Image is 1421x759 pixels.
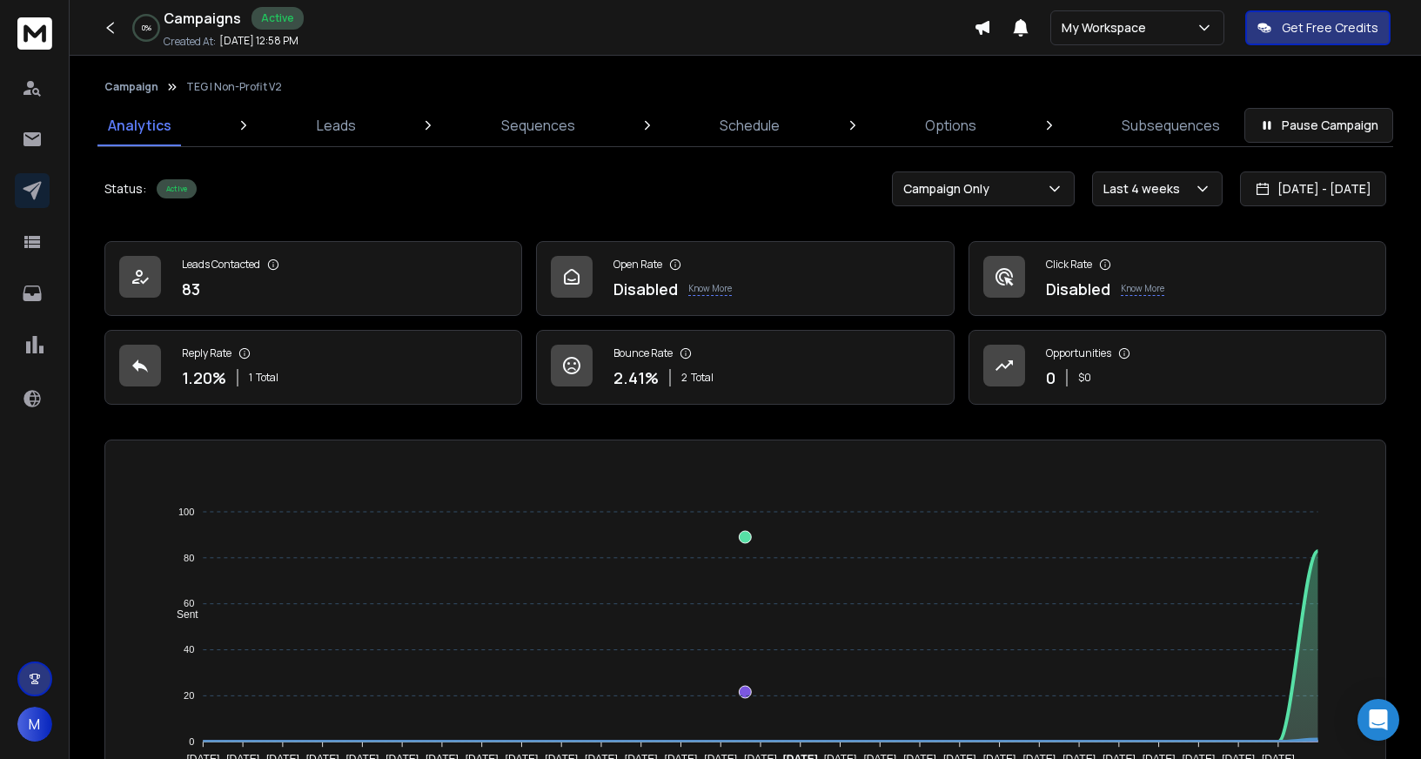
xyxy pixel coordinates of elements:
a: Click RateDisabledKnow More [969,241,1386,316]
p: 0 % [142,23,151,33]
p: Reply Rate [182,346,231,360]
p: [DATE] 12:58 PM [219,34,298,48]
div: Active [157,179,197,198]
a: Leads [306,104,366,146]
tspan: 40 [184,644,194,655]
button: Pause Campaign [1244,108,1393,143]
a: Sequences [491,104,586,146]
a: Schedule [709,104,790,146]
a: Open RateDisabledKnow More [536,241,954,316]
tspan: 20 [184,690,194,701]
div: Active [251,7,304,30]
tspan: 100 [178,507,194,517]
a: Bounce Rate2.41%2Total [536,330,954,405]
button: M [17,707,52,742]
p: Sequences [501,115,575,136]
span: Total [691,371,714,385]
p: Know More [688,282,732,296]
p: Know More [1121,282,1164,296]
p: Leads [317,115,356,136]
p: Created At: [164,35,216,49]
button: Campaign [104,80,158,94]
p: Subsequences [1122,115,1220,136]
p: Leads Contacted [182,258,260,272]
p: 0 [1046,366,1056,390]
span: Sent [164,608,198,621]
p: Bounce Rate [613,346,673,360]
a: Opportunities0$0 [969,330,1386,405]
p: Analytics [108,115,171,136]
a: Reply Rate1.20%1Total [104,330,522,405]
p: $ 0 [1078,371,1091,385]
p: My Workspace [1062,19,1153,37]
h1: Campaigns [164,8,241,29]
span: 2 [681,371,687,385]
p: 2.41 % [613,366,659,390]
p: Status: [104,180,146,198]
a: Options [915,104,987,146]
p: Disabled [1046,277,1110,301]
p: Disabled [613,277,678,301]
p: Last 4 weeks [1103,180,1187,198]
p: 83 [182,277,200,301]
a: Analytics [97,104,182,146]
button: [DATE] - [DATE] [1240,171,1386,206]
p: Schedule [720,115,780,136]
p: Options [925,115,976,136]
button: Get Free Credits [1245,10,1391,45]
tspan: 0 [189,736,194,747]
p: Get Free Credits [1282,19,1378,37]
span: Total [256,371,278,385]
span: 1 [249,371,252,385]
p: Opportunities [1046,346,1111,360]
p: Click Rate [1046,258,1092,272]
a: Leads Contacted83 [104,241,522,316]
div: Open Intercom Messenger [1357,699,1399,741]
p: 1.20 % [182,366,226,390]
tspan: 60 [184,598,194,608]
tspan: 80 [184,553,194,563]
a: Subsequences [1111,104,1230,146]
p: Campaign Only [903,180,996,198]
p: TEG | Non-Profit V2 [186,80,282,94]
p: Open Rate [613,258,662,272]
